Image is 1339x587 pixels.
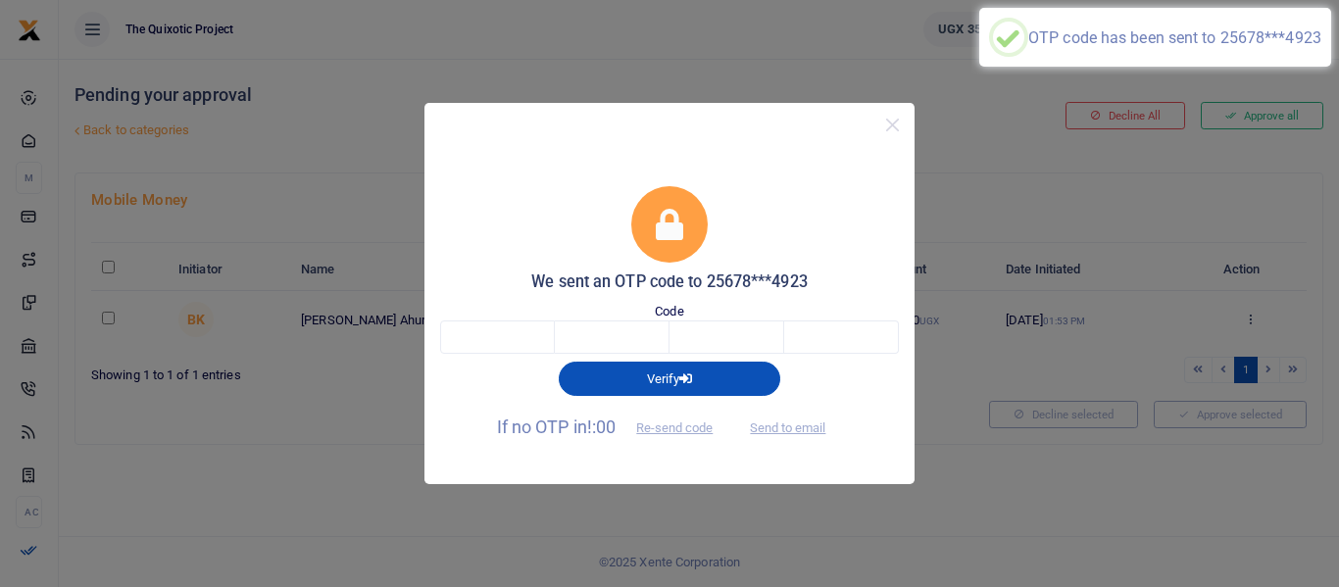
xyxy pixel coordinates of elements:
[497,416,730,437] span: If no OTP in
[587,416,616,437] span: !:00
[559,362,780,395] button: Verify
[440,272,899,292] h5: We sent an OTP code to 25678***4923
[655,302,683,321] label: Code
[878,111,907,139] button: Close
[1028,28,1321,47] div: OTP code has been sent to 25678***4923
